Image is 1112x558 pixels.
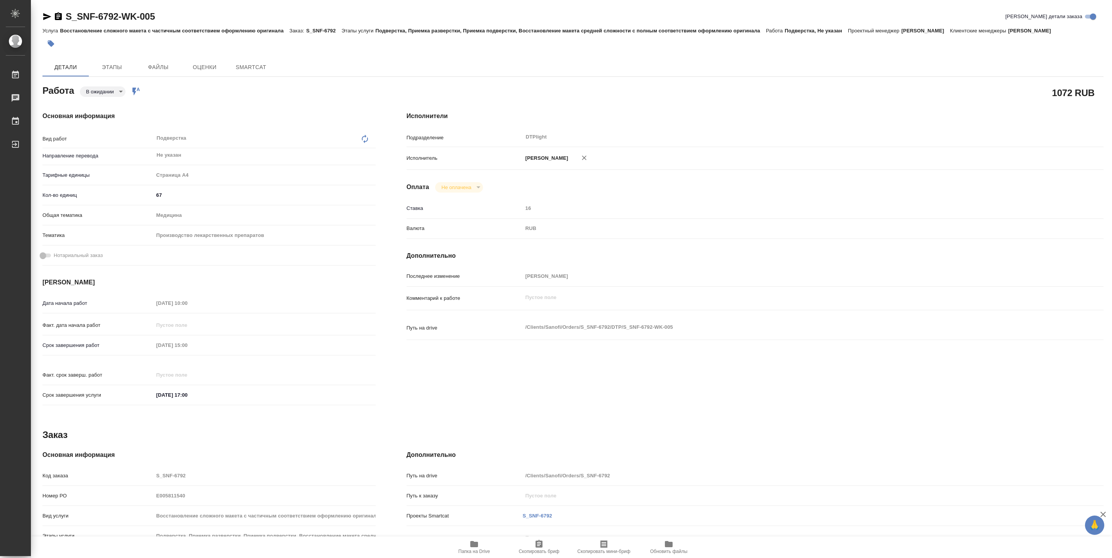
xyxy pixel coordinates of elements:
h2: 1072 RUB [1052,86,1095,99]
h4: Исполнители [407,112,1104,121]
button: В ожидании [84,88,116,95]
input: Пустое поле [154,320,221,331]
div: В ожидании [80,86,125,97]
input: Пустое поле [523,490,1046,501]
p: Работа [766,28,785,34]
p: Вид услуги [42,512,154,520]
input: ✎ Введи что-нибудь [154,389,221,401]
p: Код заказа [42,472,154,480]
p: Клиентские менеджеры [950,28,1008,34]
input: Пустое поле [154,470,376,481]
span: Файлы [140,63,177,72]
button: Папка на Drive [442,536,507,558]
p: Проекты Smartcat [407,512,523,520]
p: Срок завершения работ [42,342,154,349]
input: Пустое поле [154,490,376,501]
h4: [PERSON_NAME] [42,278,376,287]
input: Пустое поле [154,510,376,521]
h4: Дополнительно [407,450,1104,460]
input: Пустое поле [154,369,221,380]
span: Скопировать мини-бриф [577,549,630,554]
p: Валюта [407,225,523,232]
p: [PERSON_NAME] [901,28,950,34]
p: Тарифные единицы [42,171,154,179]
p: Последнее изменение [407,272,523,280]
p: Дата начала работ [42,299,154,307]
p: Факт. срок заверш. работ [42,371,154,379]
span: Оценки [186,63,223,72]
h4: Оплата [407,183,429,192]
button: Скопировать мини-бриф [571,536,636,558]
button: Не оплачена [439,184,473,191]
span: Папка на Drive [458,549,490,554]
input: Пустое поле [523,470,1046,481]
span: Обновить файлы [650,549,688,554]
p: Вид работ [42,135,154,143]
button: Удалить исполнителя [576,149,593,166]
div: RUB [523,222,1046,235]
p: Этапы услуги [342,28,376,34]
p: Подверстка, Приемка разверстки, Приемка подверстки, Восстановление макета средней сложности с пол... [375,28,766,34]
p: Исполнитель [407,154,523,162]
input: Пустое поле [154,530,376,541]
span: Детали [47,63,84,72]
p: Факт. дата начала работ [42,321,154,329]
input: Пустое поле [523,271,1046,282]
p: Путь на drive [407,324,523,332]
div: Медицина [154,209,376,222]
button: 🙏 [1085,516,1104,535]
p: Общая тематика [42,211,154,219]
textarea: /Clients/Sanofi/Orders/S_SNF-6792/DTP/S_SNF-6792-WK-005 [523,321,1046,334]
p: Ставка [407,205,523,212]
h2: Работа [42,83,74,97]
p: Путь на drive [407,472,523,480]
p: Направление перевода [42,152,154,160]
p: Номер РО [42,492,154,500]
button: Скопировать ссылку для ЯМессенджера [42,12,52,21]
div: Производство лекарственных препаратов [154,229,376,242]
p: Этапы услуги [42,532,154,540]
p: Услуга [42,28,60,34]
span: [PERSON_NAME] детали заказа [1005,13,1082,20]
input: Пустое поле [154,298,221,309]
input: Пустое поле [154,340,221,351]
p: Кол-во единиц [42,191,154,199]
h4: Основная информация [42,450,376,460]
button: Скопировать бриф [507,536,571,558]
p: Срок завершения услуги [42,391,154,399]
p: Подразделение [407,134,523,142]
span: Скопировать бриф [519,549,559,554]
p: Проектный менеджер [848,28,901,34]
span: Этапы [93,63,131,72]
p: [PERSON_NAME] [1008,28,1057,34]
a: S_SNF-6792-WK-005 [66,11,155,22]
p: Комментарий к работе [407,294,523,302]
h2: Заказ [42,429,68,441]
p: Восстановление сложного макета с частичным соответствием оформлению оригинала [60,28,289,34]
button: Добавить тэг [42,35,59,52]
button: Обновить файлы [636,536,701,558]
h4: Дополнительно [407,251,1104,260]
span: 🙏 [1088,517,1101,533]
p: Заказ: [290,28,306,34]
span: Нотариальный заказ [54,252,103,259]
a: S_SNF-6792 [523,513,552,519]
p: Подверстка, Не указан [785,28,848,34]
button: Скопировать ссылку [54,12,63,21]
h4: Основная информация [42,112,376,121]
div: Страница А4 [154,169,376,182]
input: ✎ Введи что-нибудь [154,189,376,201]
p: Тематика [42,232,154,239]
input: Пустое поле [523,203,1046,214]
p: S_SNF-6792 [306,28,342,34]
p: Транслитерация названий [407,535,523,543]
div: В ожидании [435,182,483,193]
span: SmartCat [232,63,270,72]
p: [PERSON_NAME] [523,154,568,162]
p: Путь к заказу [407,492,523,500]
